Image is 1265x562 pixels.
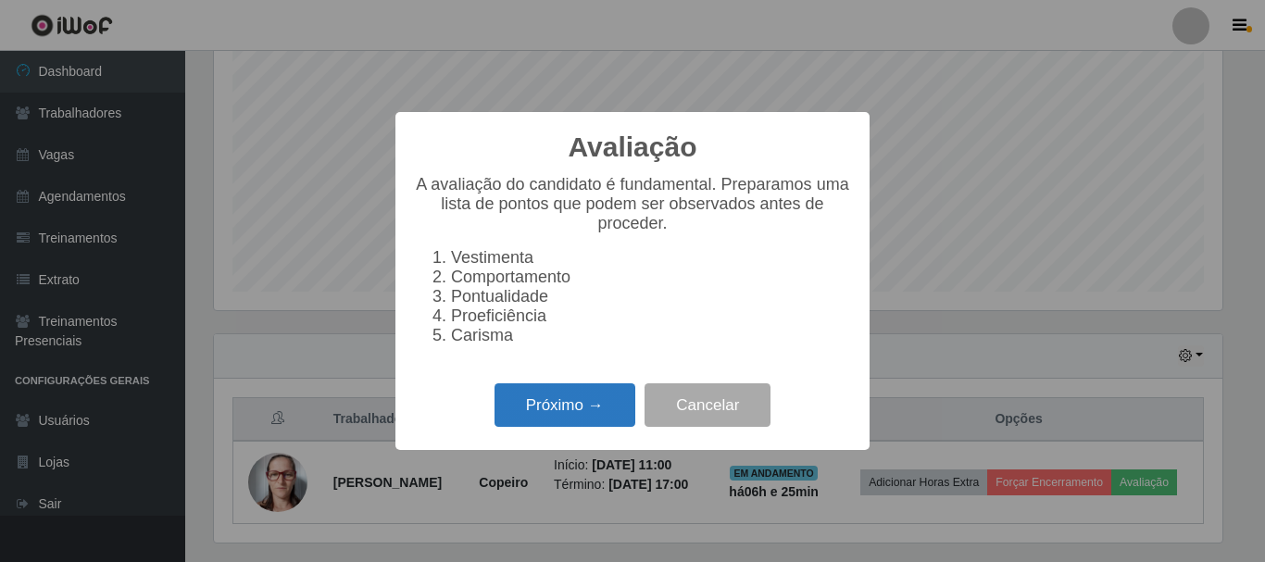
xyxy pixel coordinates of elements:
[645,383,770,427] button: Cancelar
[569,131,697,164] h2: Avaliação
[451,268,851,287] li: Comportamento
[451,287,851,306] li: Pontualidade
[451,248,851,268] li: Vestimenta
[495,383,635,427] button: Próximo →
[414,175,851,233] p: A avaliação do candidato é fundamental. Preparamos uma lista de pontos que podem ser observados a...
[451,326,851,345] li: Carisma
[451,306,851,326] li: Proeficiência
